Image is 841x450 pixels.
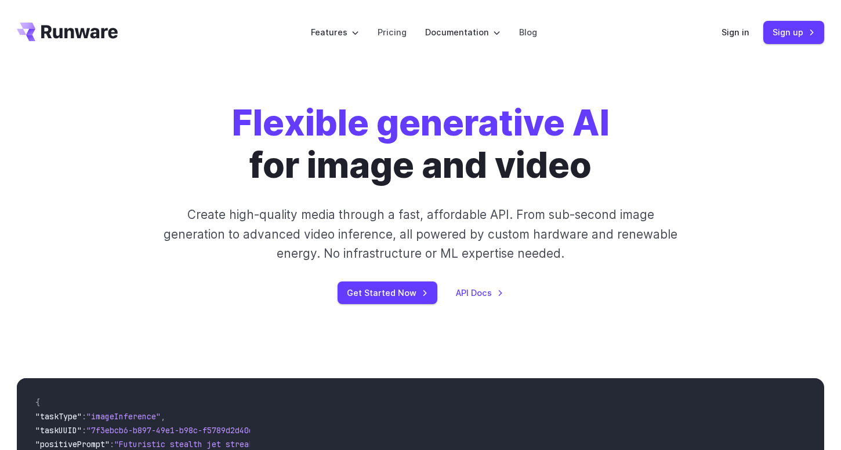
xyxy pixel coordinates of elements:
a: Get Started Now [338,281,437,304]
span: , [161,411,165,422]
span: { [35,397,40,408]
label: Features [311,25,359,39]
a: Sign in [722,25,749,39]
span: "7f3ebcb6-b897-49e1-b98c-f5789d2d40d7" [86,425,263,436]
strong: Flexible generative AI [232,101,610,144]
label: Documentation [425,25,501,39]
span: : [82,411,86,422]
a: Pricing [378,25,407,39]
a: Sign up [763,21,824,43]
h1: for image and video [232,102,610,186]
span: "Futuristic stealth jet streaking through a neon-lit cityscape with glowing purple exhaust" [114,439,536,449]
span: "imageInference" [86,411,161,422]
span: : [110,439,114,449]
span: "taskType" [35,411,82,422]
a: Blog [519,25,537,39]
span: : [82,425,86,436]
a: API Docs [456,286,503,299]
p: Create high-quality media through a fast, affordable API. From sub-second image generation to adv... [162,205,679,263]
span: "positivePrompt" [35,439,110,449]
a: Go to / [17,23,118,41]
span: "taskUUID" [35,425,82,436]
